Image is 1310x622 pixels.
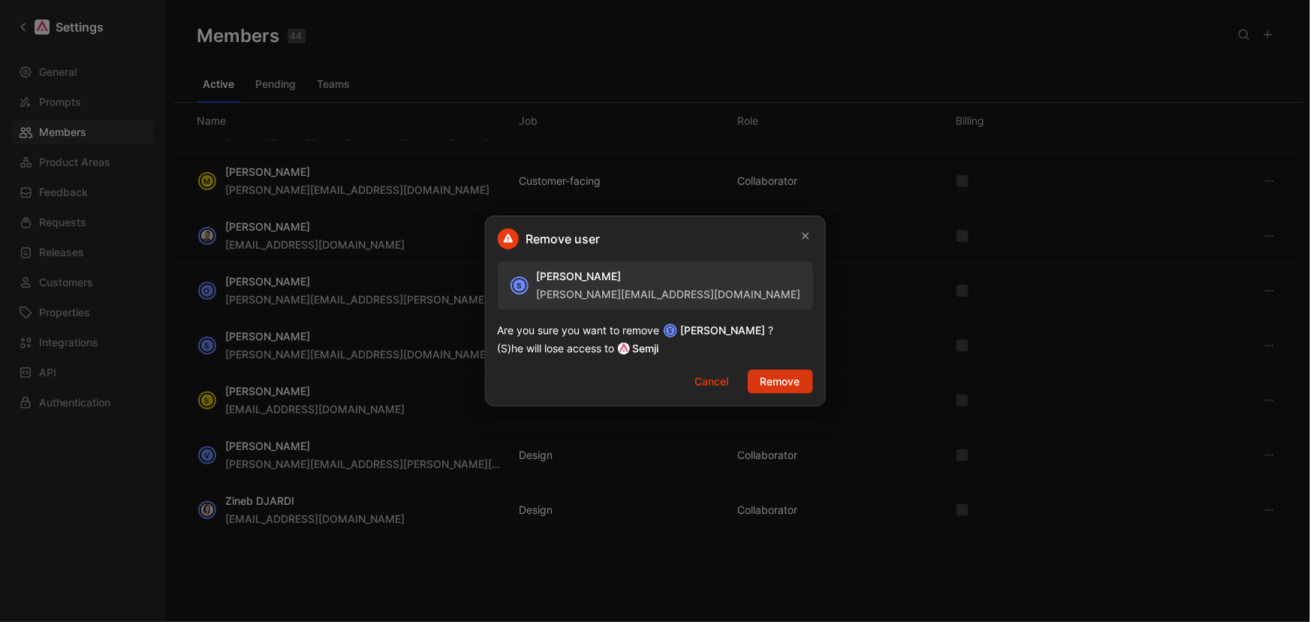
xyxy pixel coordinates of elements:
button: Remove [748,370,813,394]
span: Cancel [695,373,729,391]
h2: Remove user [498,228,601,249]
button: Cancel [682,370,742,394]
img: semji.com [618,343,630,355]
span: Are you sure you want to remove ? [498,322,774,340]
div: [PERSON_NAME] [537,267,801,285]
div: S [512,278,527,293]
span: Remove [760,373,800,391]
div: [PERSON_NAME][EMAIL_ADDRESS][DOMAIN_NAME] [537,285,801,303]
span: Semji [633,340,659,358]
span: (S)he will lose access to [498,340,659,358]
div: S [665,325,676,336]
span: [PERSON_NAME] [681,322,766,340]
